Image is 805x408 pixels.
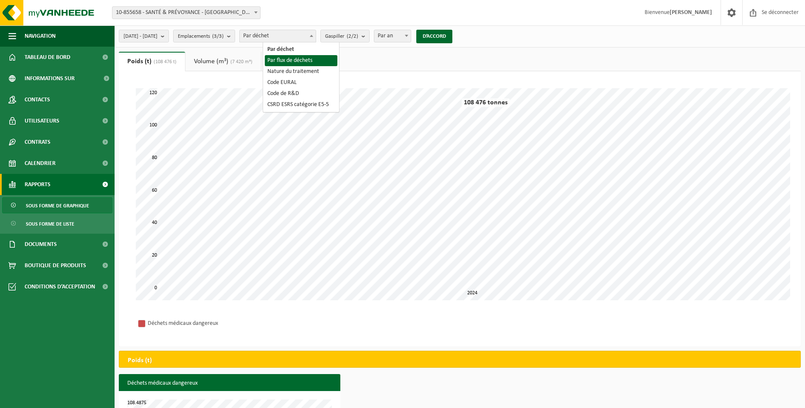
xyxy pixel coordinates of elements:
count: (2/2) [347,34,358,39]
span: Calendrier [25,153,56,174]
h2: Poids (t) [119,351,160,370]
span: Navigation [25,25,56,47]
span: Tableau de bord [25,47,70,68]
span: [DATE] - [DATE] [123,30,157,43]
span: Sous forme de graphique [26,198,89,214]
strong: [PERSON_NAME] [670,9,712,16]
span: Per waste [239,30,316,42]
button: Gaspiller(2/2) [320,30,370,42]
button: [DATE] - [DATE] [119,30,169,42]
span: Per waste [240,30,316,42]
span: Contrats [25,131,50,153]
a: Sous forme de graphique [2,197,112,213]
span: Conditions d’acceptation [25,276,95,297]
span: Informations sur l’entreprise [25,68,98,89]
li: Par déchet [265,44,337,55]
font: Bienvenue [645,9,712,16]
span: Sous forme de liste [26,216,74,232]
span: Utilisateurs [25,110,59,131]
font: Volume (m³) [194,58,252,65]
span: Documents [25,234,57,255]
count: (3/3) [212,34,224,39]
font: Gaspiller [325,34,345,39]
span: Emplacements [178,30,224,43]
h3: Déchets médicaux dangereux [119,374,340,393]
li: Par flux de déchets [265,55,337,66]
button: D’ACCORD [416,30,452,43]
li: CSRD ESRS catégorie E5-5 [265,99,337,110]
span: Per year [374,30,411,42]
a: Sous forme de liste [2,215,112,232]
span: Boutique de produits [25,255,86,276]
button: Emplacements(3/3) [173,30,235,42]
span: Rapports [25,174,50,195]
span: 10-855658 - SANTÉ & PRÉVOYANCE - CLINIQUE SAINT-LUC - BOUGE [112,6,261,19]
li: Nature du traitement [265,66,337,77]
span: (108 476 t) [151,59,177,64]
span: (7 420 m³) [228,59,252,64]
div: Déchets médicaux dangereux [148,318,258,329]
div: 108 476 tonnes [462,98,510,107]
span: 10-855658 - SANTÉ & PRÉVOYANCE - CLINIQUE SAINT-LUC - BOUGE [112,7,260,19]
li: Code de R&D [265,88,337,99]
span: Contacts [25,89,50,110]
li: Code EURAL [265,77,337,88]
font: Poids (t) [127,58,177,65]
